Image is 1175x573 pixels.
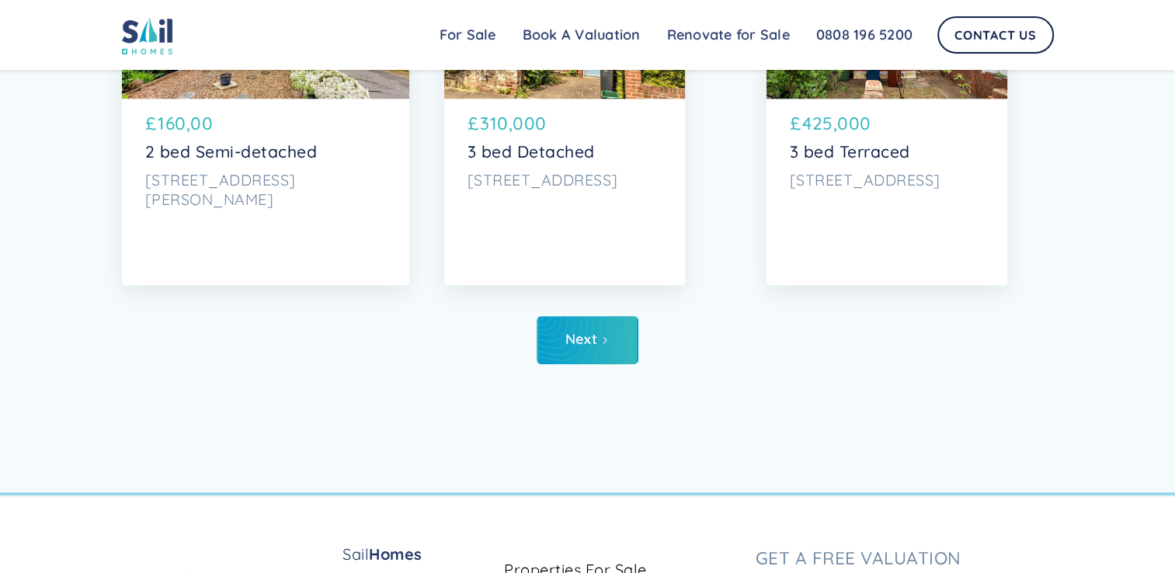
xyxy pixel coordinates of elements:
[803,19,926,50] a: 0808 196 5200
[790,142,984,161] p: 3 bed Terraced
[122,16,173,54] img: sail home logo colored
[122,316,1054,364] div: List
[654,19,803,50] a: Renovate for Sale
[937,16,1054,54] a: Contact Us
[158,110,213,137] p: 160,00
[565,332,597,347] div: Next
[790,170,984,190] p: [STREET_ADDRESS]
[468,170,662,190] p: [STREET_ADDRESS]
[756,547,1054,568] h3: Get a free valuation
[426,19,509,50] a: For Sale
[468,110,479,137] p: £
[802,110,871,137] p: 425,000
[480,110,547,137] p: 310,000
[369,544,422,564] strong: Homes
[145,142,386,161] p: 2 bed Semi-detached
[537,316,638,364] a: Next Page
[509,19,654,50] a: Book A Valuation
[468,142,662,161] p: 3 bed Detached
[145,170,386,210] p: [STREET_ADDRESS][PERSON_NAME]
[342,543,492,565] a: SailHomes
[790,110,801,137] p: £
[145,110,157,137] p: £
